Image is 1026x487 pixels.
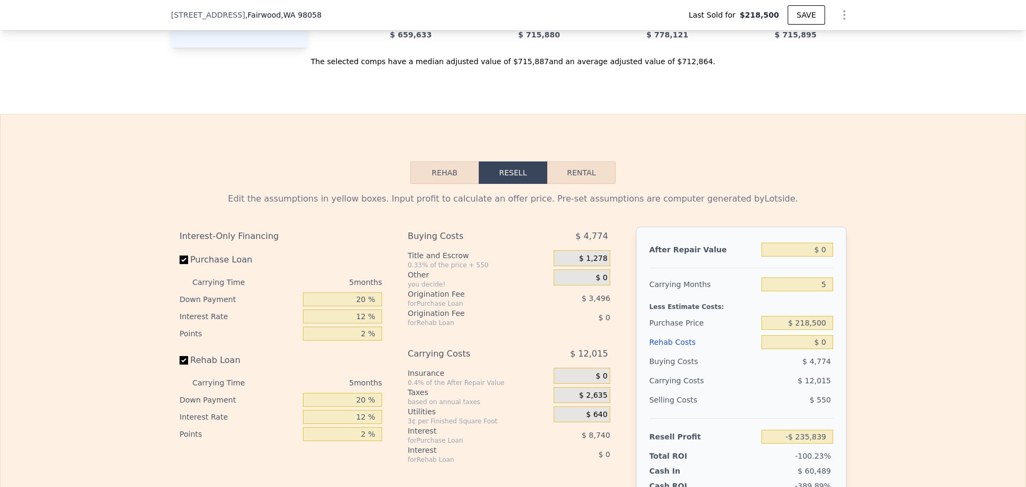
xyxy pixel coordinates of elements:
[390,30,432,39] span: $ 659,633
[834,4,855,26] button: Show Options
[547,161,616,184] button: Rental
[180,256,188,264] input: Purchase Loan
[408,387,549,398] div: Taxes
[408,417,549,426] div: 3¢ per Finished Square Foot
[171,10,245,20] span: [STREET_ADDRESS]
[408,426,527,436] div: Interest
[180,391,299,408] div: Down Payment
[192,374,262,391] div: Carrying Time
[180,356,188,365] input: Rehab Loan
[649,451,716,461] div: Total ROI
[408,308,527,319] div: Origination Fee
[408,344,527,364] div: Carrying Costs
[649,390,757,409] div: Selling Costs
[798,376,831,385] span: $ 12,015
[596,273,608,283] span: $ 0
[596,372,608,381] span: $ 0
[408,261,549,269] div: 0.33% of the price + 550
[408,406,549,417] div: Utilities
[649,333,757,352] div: Rehab Costs
[408,445,527,455] div: Interest
[579,391,607,400] span: $ 2,635
[649,371,716,390] div: Carrying Costs
[180,426,299,443] div: Points
[598,313,610,322] span: $ 0
[408,378,549,387] div: 0.4% of the After Repair Value
[581,294,610,303] span: $ 3,496
[408,289,527,299] div: Origination Fee
[408,398,549,406] div: based on annual taxes
[649,240,757,259] div: After Repair Value
[803,357,831,366] span: $ 4,774
[180,291,299,308] div: Down Payment
[649,466,716,476] div: Cash In
[518,30,560,39] span: $ 715,880
[598,450,610,459] span: $ 0
[180,408,299,426] div: Interest Rate
[281,11,322,19] span: , WA 98058
[180,351,299,370] label: Rehab Loan
[408,319,527,327] div: for Rehab Loan
[408,269,549,280] div: Other
[810,396,831,404] span: $ 550
[408,227,527,246] div: Buying Costs
[408,436,527,445] div: for Purchase Loan
[775,30,817,39] span: $ 715,895
[649,313,757,333] div: Purchase Price
[788,5,825,25] button: SAVE
[180,192,846,205] div: Edit the assumptions in yellow boxes. Input profit to calculate an offer price. Pre-set assumptio...
[649,294,833,313] div: Less Estimate Costs:
[649,427,757,446] div: Resell Profit
[192,274,262,291] div: Carrying Time
[570,344,608,364] span: $ 12,015
[180,227,382,246] div: Interest-Only Financing
[180,250,299,269] label: Purchase Loan
[408,250,549,261] div: Title and Escrow
[410,161,479,184] button: Rehab
[576,227,608,246] span: $ 4,774
[581,431,610,439] span: $ 8,740
[795,452,831,460] span: -100.23%
[408,455,527,464] div: for Rehab Loan
[266,274,382,291] div: 5 months
[479,161,547,184] button: Resell
[649,352,757,371] div: Buying Costs
[171,48,855,67] div: The selected comps have a median adjusted value of $715,887 and an average adjusted value of $712...
[180,325,299,342] div: Points
[649,275,757,294] div: Carrying Months
[408,299,527,308] div: for Purchase Loan
[266,374,382,391] div: 5 months
[579,254,607,264] span: $ 1,278
[180,308,299,325] div: Interest Rate
[245,10,322,20] span: , Fairwood
[740,10,779,20] span: $218,500
[586,410,608,420] span: $ 640
[689,10,740,20] span: Last Sold for
[408,368,549,378] div: Insurance
[408,280,549,289] div: you decide!
[798,467,831,475] span: $ 60,489
[647,30,688,39] span: $ 778,121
